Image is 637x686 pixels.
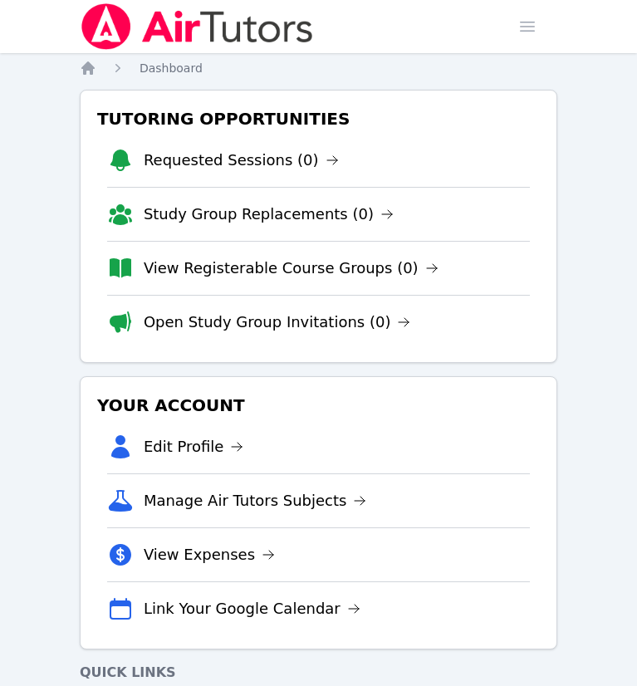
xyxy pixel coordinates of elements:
nav: Breadcrumb [80,60,557,76]
a: Edit Profile [144,435,244,458]
a: Open Study Group Invitations (0) [144,311,411,334]
a: Manage Air Tutors Subjects [144,489,367,512]
a: View Registerable Course Groups (0) [144,257,439,280]
a: Study Group Replacements (0) [144,203,394,226]
a: View Expenses [144,543,275,566]
span: Dashboard [140,61,203,75]
h4: Quick Links [80,663,557,683]
a: Link Your Google Calendar [144,597,360,620]
h3: Your Account [94,390,543,420]
h3: Tutoring Opportunities [94,104,543,134]
img: Air Tutors [80,3,315,50]
a: Requested Sessions (0) [144,149,339,172]
a: Dashboard [140,60,203,76]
